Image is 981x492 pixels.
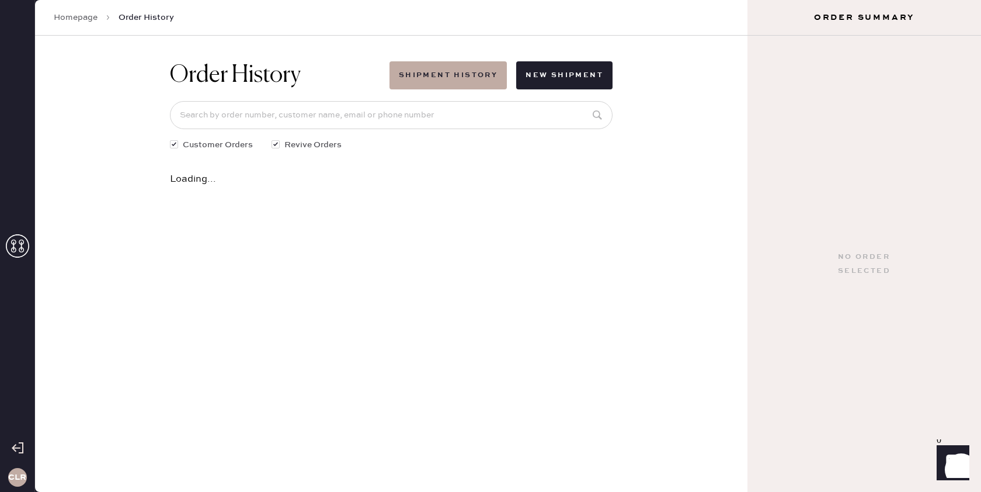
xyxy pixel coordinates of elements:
span: Revive Orders [284,138,342,151]
a: Homepage [54,12,98,23]
span: Customer Orders [183,138,253,151]
h3: Order Summary [747,12,981,23]
h3: CLR [8,473,26,481]
div: No order selected [838,250,890,278]
button: New Shipment [516,61,613,89]
span: Order History [119,12,174,23]
div: Loading... [170,175,613,184]
input: Search by order number, customer name, email or phone number [170,101,613,129]
iframe: Front Chat [926,439,976,490]
button: Shipment History [389,61,507,89]
h1: Order History [170,61,301,89]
